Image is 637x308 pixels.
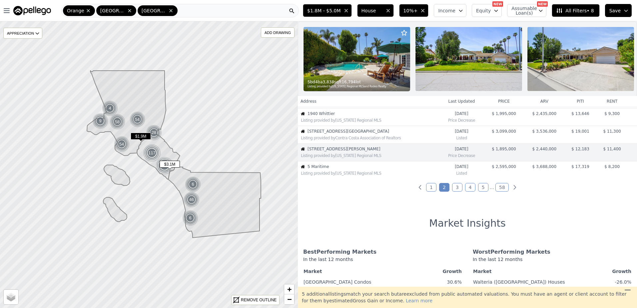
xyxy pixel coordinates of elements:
a: Page 2 is your current page [439,183,449,192]
span: $ 2,595,000 [492,164,516,169]
div: Listing provided by [US_STATE] Regional MLS and Rodeo Realty [308,85,407,89]
th: Last Updated [439,96,484,107]
time: 2025-09-26 16:46 [442,146,481,152]
div: Listing provided by [US_STATE] Regional MLS [301,153,439,158]
img: Property Photo 3 [527,27,634,91]
button: Save [605,4,632,17]
span: [STREET_ADDRESS][GEOGRAPHIC_DATA] [308,129,439,134]
span: 1940 Whittier [308,111,439,116]
span: Assumable Loan(s) [511,6,533,15]
img: g2.png [109,113,126,130]
a: Zoom in [284,284,294,294]
div: ADD DRAWING [261,28,294,37]
a: Page 5 [478,183,488,192]
div: Listing provided by [US_STATE] Regional MLS [301,118,439,123]
span: $3.1M [160,161,180,168]
span: 10%+ [403,7,418,14]
span: [GEOGRAPHIC_DATA] [100,7,126,14]
div: 9 [92,113,108,129]
span: $ 1,995,000 [492,111,516,116]
span: $ 2,435,000 [532,111,557,116]
span: $ 11,400 [603,147,621,151]
img: House [301,129,305,133]
div: 54 [129,111,146,128]
span: -26.0% [615,279,631,285]
th: arv [524,96,564,107]
span: 30.6% [447,279,462,285]
div: Listing provided by [US_STATE] Regional MLS [301,171,439,176]
span: Orange [67,7,84,14]
th: price [484,96,524,107]
a: Walteria ([GEOGRAPHIC_DATA]) Houses [473,277,565,285]
button: Assumable Loan(s) [507,4,546,17]
span: Income [438,7,455,14]
a: Layers [4,290,18,304]
span: $ 8,200 [604,164,620,169]
span: $ 19,001 [571,129,589,134]
div: Listing provided by Contra Costa Association of Realtors [301,135,439,141]
span: [GEOGRAPHIC_DATA] [142,7,167,14]
div: Best Performing Markets [303,248,462,256]
div: APPRECIATION [3,28,42,39]
span: 3,838 [323,79,334,85]
th: Growth [440,267,462,276]
div: $3.1M [160,161,180,170]
span: [STREET_ADDRESS][PERSON_NAME] [308,146,439,152]
span: $1.9M [131,133,151,140]
div: In the last 12 months [473,256,632,267]
button: Equity [472,4,502,17]
span: $ 17,319 [571,164,589,169]
button: $1.8M - $5.0M [303,4,351,17]
div: 117 [143,144,161,162]
div: NEW [492,1,503,7]
th: Growth [610,267,632,276]
a: Page 4 [465,183,475,192]
div: $1.9M [131,133,151,142]
button: Income [434,4,466,17]
div: 5 bd 4 ba sqft lot [308,79,407,85]
ul: Pagination [298,184,637,191]
img: Pellego [13,6,51,15]
img: Property Photo 1 [304,27,410,91]
span: + [287,285,292,293]
a: Page 3 [452,183,462,192]
span: Learn more [406,298,432,303]
span: $ 3,099,000 [492,129,516,134]
a: Property Photo 15bd4ba3,838sqft16,794lotListing provided by[US_STATE] Regional MLSand Rodeo Realt... [298,21,637,97]
th: piti [565,96,596,107]
div: 58 [109,113,126,130]
div: 5 additional listing s match your search but are excluded from public automated valuations. You m... [298,287,637,308]
a: Previous page [417,184,423,191]
span: 16,794 [341,79,355,85]
span: $ 2,440,000 [532,147,557,151]
img: g1.png [182,210,199,226]
img: g1.png [92,113,109,129]
a: Page 1 [426,183,436,192]
div: 4 [102,100,118,116]
div: 28 [146,125,162,141]
img: g1.png [184,192,200,208]
span: − [287,295,292,303]
span: All Filters • 8 [556,7,594,14]
h1: Market Insights [429,217,506,229]
time: 2025-09-26 21:39 [442,111,481,116]
span: $ 3,536,000 [532,129,557,134]
div: 6 [185,176,201,192]
img: g3.png [143,144,161,162]
a: Jump forward [490,185,494,190]
button: All Filters• 8 [552,4,599,17]
a: Zoom out [284,294,294,304]
div: In the last 12 months [303,256,462,267]
th: Market [303,267,440,276]
img: g1.png [146,125,162,141]
img: g2.png [113,136,131,153]
img: House [301,112,305,116]
span: Save [609,7,621,14]
a: [GEOGRAPHIC_DATA] Condos [304,277,371,285]
span: $ 3,688,000 [532,164,557,169]
th: Market [473,267,610,276]
time: 2025-09-26 16:32 [442,164,481,169]
img: House [301,165,305,169]
img: g1.png [102,100,118,116]
div: 6 [182,210,198,226]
